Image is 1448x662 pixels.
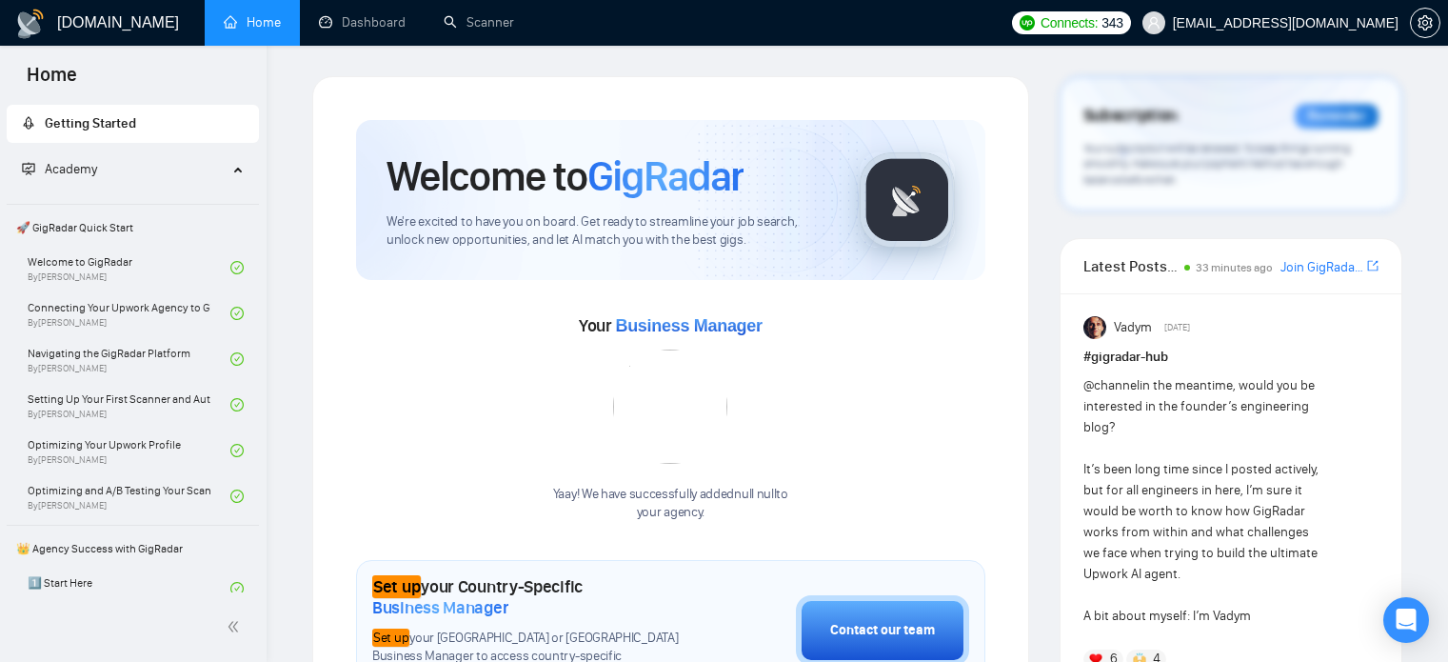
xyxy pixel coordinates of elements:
img: logo [15,9,46,39]
span: fund-projection-screen [22,162,35,175]
span: Your [579,315,763,336]
span: Business Manager [615,316,762,335]
div: Contact our team [830,620,935,641]
a: searchScanner [444,14,514,30]
span: 33 minutes ago [1196,261,1273,274]
em: Set up [372,629,409,647]
span: Academy [22,161,97,177]
a: setting [1410,15,1440,30]
span: Subscription [1083,100,1178,132]
span: Business Manager [372,597,508,618]
a: dashboardDashboard [319,14,406,30]
h1: Welcome to [387,150,744,202]
span: check-circle [230,444,244,457]
a: homeHome [224,14,281,30]
a: Optimizing and A/B Testing Your Scanner for Better ResultsBy[PERSON_NAME] [28,475,230,517]
span: double-left [227,617,246,636]
a: Join GigRadar Slack Community [1280,257,1363,278]
span: Academy [45,161,97,177]
span: check-circle [230,398,244,411]
span: user [1147,16,1160,30]
p: your agency . [553,504,788,522]
span: 👑 Agency Success with GigRadar [9,530,257,568]
span: check-circle [230,490,244,503]
a: 1️⃣ Start Here [28,568,230,610]
a: Navigating the GigRadar PlatformBy[PERSON_NAME] [28,338,230,380]
span: Getting Started [45,115,136,131]
span: export [1367,258,1379,273]
h1: # gigradar-hub [1083,347,1379,368]
span: check-circle [230,261,244,274]
span: Home [11,61,92,101]
span: Connects: [1041,12,1098,33]
span: check-circle [230,307,244,320]
li: Getting Started [7,105,259,143]
span: @channel [1083,377,1140,393]
a: export [1367,257,1379,275]
img: error [613,350,727,464]
a: Connecting Your Upwork Agency to GigRadarBy[PERSON_NAME] [28,292,230,334]
span: setting [1411,15,1439,30]
a: Optimizing Your Upwork ProfileBy[PERSON_NAME] [28,430,230,471]
span: rocket [22,116,35,130]
span: We're excited to have you on board. Get ready to streamline your job search, unlock new opportuni... [387,213,829,250]
span: Vadym [1114,317,1152,338]
span: [DATE] [1164,319,1190,336]
a: Welcome to GigRadarBy[PERSON_NAME] [28,247,230,289]
img: gigradar-logo.png [860,152,955,248]
span: GigRadar [587,150,744,202]
em: Set up [372,575,421,598]
img: upwork-logo.png [1020,15,1035,30]
h1: your Country-Specific [372,576,701,618]
span: Your subscription will be renewed. To keep things running smoothly, make sure your payment method... [1083,141,1351,187]
div: Reminder [1295,104,1379,129]
a: Setting Up Your First Scanner and Auto-BidderBy[PERSON_NAME] [28,384,230,426]
img: Vadym [1083,316,1106,339]
span: 343 [1101,12,1122,33]
button: setting [1410,8,1440,38]
span: 🚀 GigRadar Quick Start [9,209,257,247]
div: Open Intercom Messenger [1383,597,1429,643]
span: Latest Posts from the GigRadar Community [1083,254,1179,278]
span: check-circle [230,582,244,595]
div: Yaay! We have successfully added null null to [553,486,788,522]
span: check-circle [230,352,244,366]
